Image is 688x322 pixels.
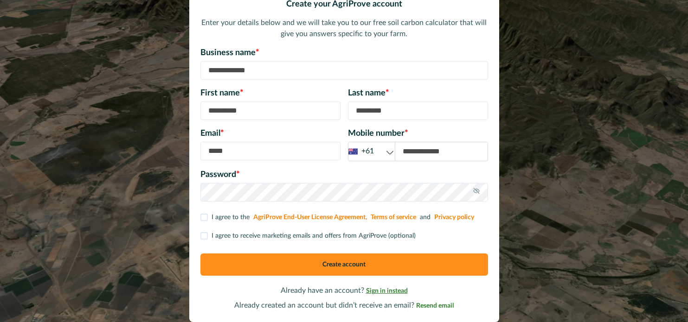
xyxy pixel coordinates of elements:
p: Enter your details below and we will take you to our free soil carbon calculator that will give y... [200,17,488,39]
a: Resend email [416,302,454,309]
a: AgriProve End-User License Agreement, [253,214,367,221]
p: Password [200,169,488,181]
p: Business name [200,47,488,59]
span: Sign in instead [366,288,408,294]
p: I agree to the and [212,213,476,222]
a: Terms of service [371,214,416,221]
a: Privacy policy [434,214,474,221]
a: Sign in instead [366,287,408,294]
p: I agree to receive marketing emails and offers from AgriProve (optional) [212,231,416,241]
p: First name [200,87,341,100]
button: Create account [200,253,488,276]
p: Mobile number [348,127,488,140]
p: Already created an account but didn’t receive an email? [200,300,488,311]
p: Email [200,127,341,140]
span: Resend email [416,303,454,309]
p: Already have an account? [200,285,488,296]
p: Last name [348,87,488,100]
